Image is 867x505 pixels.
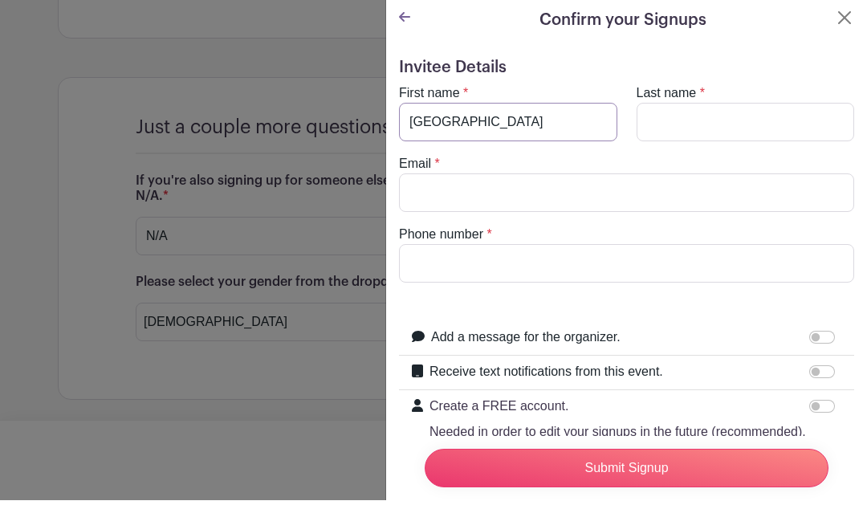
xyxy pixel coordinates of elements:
label: Receive text notifications from this event. [429,367,663,386]
p: Create a FREE account. [429,401,806,421]
h5: Confirm your Signups [539,13,706,37]
h5: Invitee Details [399,63,854,82]
input: Submit Signup [425,454,828,492]
button: Close [835,13,854,32]
label: Add a message for the organizer. [431,332,621,352]
label: Last name [637,88,697,108]
label: First name [399,88,460,108]
p: Needed in order to edit your signups in the future (recommended). [429,427,806,446]
label: Email [399,159,431,178]
label: Phone number [399,230,483,249]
